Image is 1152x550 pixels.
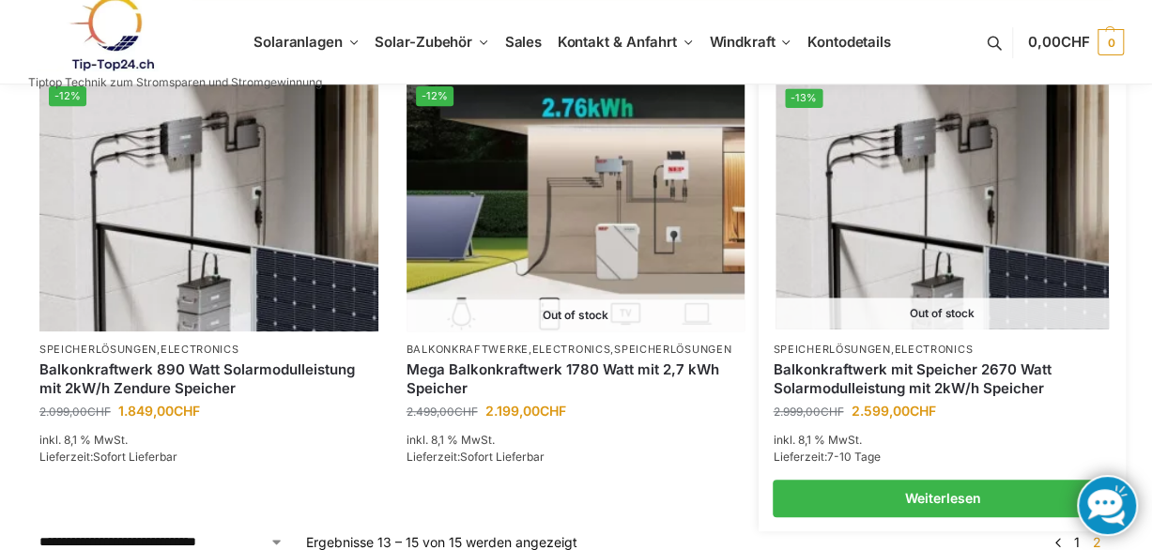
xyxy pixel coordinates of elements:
[558,33,677,51] span: Kontakt & Anfahrt
[1098,29,1124,55] span: 0
[454,405,478,419] span: CHF
[39,450,177,464] span: Lieferzeit:
[407,343,529,356] a: Balkonkraftwerke
[39,432,378,449] p: inkl. 8,1 % MwSt.
[894,343,973,356] a: Electronics
[776,80,1109,329] img: Balkonkraftwerk mit Speicher 2670 Watt Solarmodulleistung mit 2kW/h Speicher
[407,343,745,357] p: , ,
[1069,534,1084,550] a: Seite 1
[540,403,566,419] span: CHF
[773,450,880,464] span: Lieferzeit:
[39,77,378,331] img: Balkonkraftwerk 890 Watt Solarmodulleistung mit 2kW/h Zendure Speicher
[773,343,1112,357] p: ,
[909,403,935,419] span: CHF
[532,343,611,356] a: Electronics
[851,403,935,419] bdi: 2.599,00
[485,403,566,419] bdi: 2.199,00
[87,405,111,419] span: CHF
[460,450,545,464] span: Sofort Lieferbar
[39,77,378,331] a: -12%Balkonkraftwerk 890 Watt Solarmodulleistung mit 2kW/h Zendure Speicher
[161,343,239,356] a: Electronics
[505,33,543,51] span: Sales
[39,360,378,397] a: Balkonkraftwerk 890 Watt Solarmodulleistung mit 2kW/h Zendure Speicher
[407,77,745,331] a: -12% Out of stockSolaranlage mit 2,7 KW Batteriespeicher Genehmigungsfrei
[407,405,478,419] bdi: 2.499,00
[773,405,843,419] bdi: 2.999,00
[407,450,545,464] span: Lieferzeit:
[820,405,843,419] span: CHF
[1088,534,1106,550] span: Seite 2
[1028,14,1124,70] a: 0,00CHF 0
[407,432,745,449] p: inkl. 8,1 % MwSt.
[93,450,177,464] span: Sofort Lieferbar
[118,403,200,419] bdi: 1.849,00
[1060,33,1089,51] span: CHF
[709,33,775,51] span: Windkraft
[614,343,731,356] a: Speicherlösungen
[253,33,343,51] span: Solaranlagen
[773,343,890,356] a: Speicherlösungen
[773,360,1112,397] a: Balkonkraftwerk mit Speicher 2670 Watt Solarmodulleistung mit 2kW/h Speicher
[773,432,1112,449] p: inkl. 8,1 % MwSt.
[826,450,880,464] span: 7-10 Tage
[39,343,378,357] p: ,
[776,80,1109,329] a: -13% Out of stockBalkonkraftwerk mit Speicher 2670 Watt Solarmodulleistung mit 2kW/h Speicher
[407,360,745,397] a: Mega Balkonkraftwerk 1780 Watt mit 2,7 kWh Speicher
[375,33,472,51] span: Solar-Zubehör
[39,343,157,356] a: Speicherlösungen
[773,480,1112,517] a: Lese mehr über „Balkonkraftwerk mit Speicher 2670 Watt Solarmodulleistung mit 2kW/h Speicher“
[174,403,200,419] span: CHF
[28,77,322,88] p: Tiptop Technik zum Stromsparen und Stromgewinnung
[1028,33,1089,51] span: 0,00
[407,77,745,331] img: Solaranlage mit 2,7 KW Batteriespeicher Genehmigungsfrei
[807,33,891,51] span: Kontodetails
[39,405,111,419] bdi: 2.099,00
